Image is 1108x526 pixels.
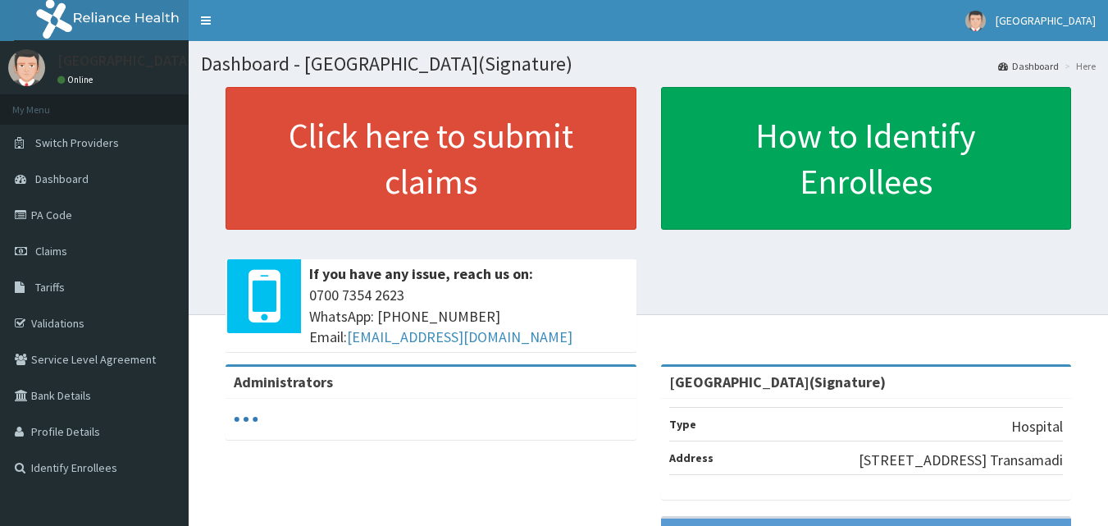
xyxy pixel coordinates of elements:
[669,451,714,465] b: Address
[669,417,696,432] b: Type
[234,407,258,432] svg: audio-loading
[35,172,89,186] span: Dashboard
[201,53,1096,75] h1: Dashboard - [GEOGRAPHIC_DATA](Signature)
[226,87,636,230] a: Click here to submit claims
[35,244,67,258] span: Claims
[996,13,1096,28] span: [GEOGRAPHIC_DATA]
[661,87,1072,230] a: How to Identify Enrollees
[234,373,333,391] b: Administrators
[669,373,886,391] strong: [GEOGRAPHIC_DATA](Signature)
[1011,416,1063,437] p: Hospital
[998,59,1059,73] a: Dashboard
[57,74,97,85] a: Online
[965,11,986,31] img: User Image
[57,53,193,68] p: [GEOGRAPHIC_DATA]
[347,327,572,346] a: [EMAIL_ADDRESS][DOMAIN_NAME]
[1060,59,1096,73] li: Here
[35,280,65,295] span: Tariffs
[8,49,45,86] img: User Image
[859,450,1063,471] p: [STREET_ADDRESS] Transamadi
[309,285,628,348] span: 0700 7354 2623 WhatsApp: [PHONE_NUMBER] Email:
[309,264,533,283] b: If you have any issue, reach us on:
[35,135,119,150] span: Switch Providers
